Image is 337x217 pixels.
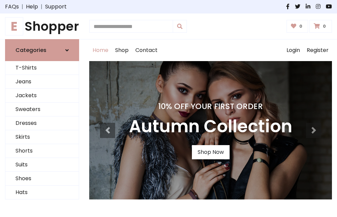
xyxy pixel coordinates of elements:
[192,145,230,159] a: Shop Now
[38,3,45,11] span: |
[5,75,79,89] a: Jeans
[132,39,161,61] a: Contact
[15,47,46,53] h6: Categories
[112,39,132,61] a: Shop
[129,102,292,111] h4: 10% Off Your First Order
[5,103,79,116] a: Sweaters
[5,130,79,144] a: Skirts
[287,20,308,33] a: 0
[5,186,79,199] a: Hats
[5,39,79,61] a: Categories
[89,39,112,61] a: Home
[5,61,79,75] a: T-Shirts
[309,20,332,33] a: 0
[19,3,26,11] span: |
[26,3,38,11] a: Help
[129,116,292,137] h3: Autumn Collection
[5,116,79,130] a: Dresses
[5,19,79,34] a: EShopper
[5,158,79,172] a: Suits
[5,17,23,35] span: E
[45,3,67,11] a: Support
[5,172,79,186] a: Shoes
[5,144,79,158] a: Shorts
[321,23,328,29] span: 0
[298,23,304,29] span: 0
[303,39,332,61] a: Register
[283,39,303,61] a: Login
[5,89,79,103] a: Jackets
[5,3,19,11] a: FAQs
[5,19,79,34] h1: Shopper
